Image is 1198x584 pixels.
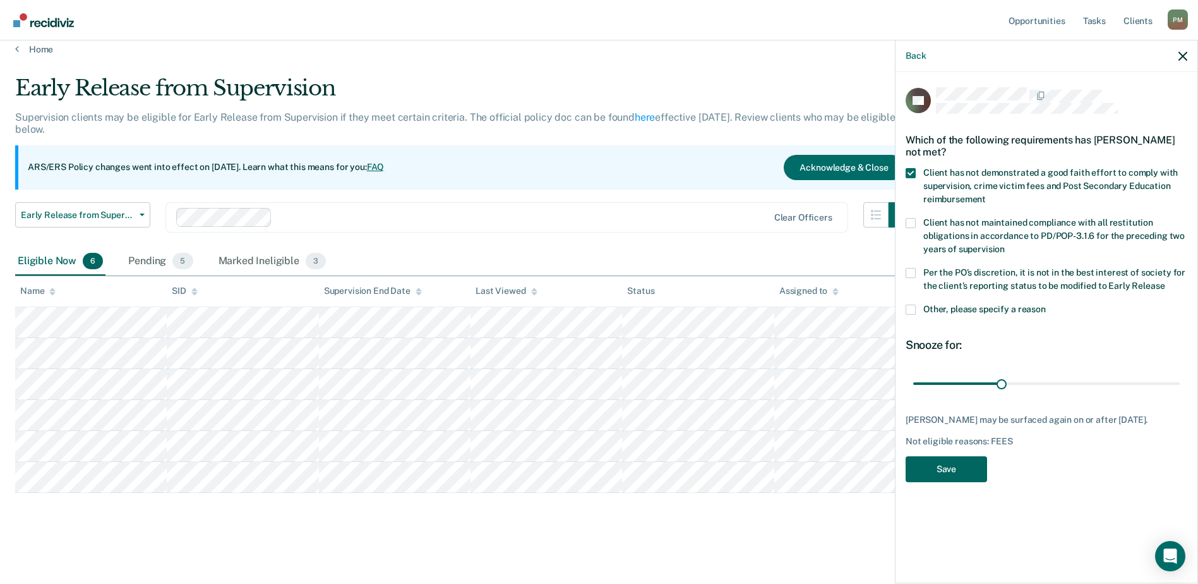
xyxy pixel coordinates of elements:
[784,155,904,180] button: Acknowledge & Close
[779,286,839,296] div: Assigned to
[906,51,926,61] button: Back
[906,456,987,482] button: Save
[15,75,914,111] div: Early Release from Supervision
[13,13,74,27] img: Recidiviz
[172,253,193,269] span: 5
[906,415,1187,425] div: [PERSON_NAME] may be surfaced again on or after [DATE].
[367,162,385,172] a: FAQ
[1155,541,1185,571] div: Open Intercom Messenger
[216,248,329,276] div: Marked Ineligible
[324,286,422,296] div: Supervision End Date
[1168,9,1188,30] button: Profile dropdown button
[15,248,105,276] div: Eligible Now
[1168,9,1188,30] div: P M
[923,217,1185,254] span: Client has not maintained compliance with all restitution obligations in accordance to PD/POP-3.1...
[906,338,1187,352] div: Snooze for:
[923,304,1046,314] span: Other, please specify a reason
[627,286,654,296] div: Status
[15,44,1183,55] a: Home
[172,286,198,296] div: SID
[923,167,1178,204] span: Client has not demonstrated a good faith effort to comply with supervision, crime victim fees and...
[906,124,1187,168] div: Which of the following requirements has [PERSON_NAME] not met?
[635,111,655,123] a: here
[28,161,384,174] p: ARS/ERS Policy changes went into effect on [DATE]. Learn what this means for you:
[306,253,326,269] span: 3
[476,286,537,296] div: Last Viewed
[15,111,896,135] p: Supervision clients may be eligible for Early Release from Supervision if they meet certain crite...
[21,210,135,221] span: Early Release from Supervision
[906,436,1187,447] div: Not eligible reasons: FEES
[923,267,1185,291] span: Per the PO’s discretion, it is not in the best interest of society for the client’s reporting sta...
[774,212,832,223] div: Clear officers
[20,286,56,296] div: Name
[83,253,103,269] span: 6
[126,248,195,276] div: Pending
